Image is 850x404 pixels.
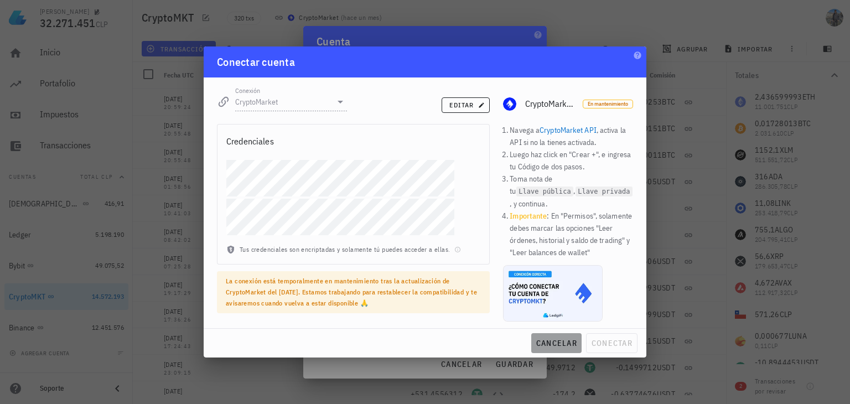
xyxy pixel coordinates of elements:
label: Conexión [235,86,260,95]
span: cancelar [536,338,577,348]
div: Conectar cuenta [217,53,295,71]
span: En mantenimiento [588,100,628,108]
code: Llave privada [576,187,633,197]
button: cancelar [531,333,582,353]
li: Luego haz click en "Crear +", e ingresa tu Código de dos pasos. [510,148,633,173]
code: Llave pública [516,187,574,197]
b: Importante [510,211,547,221]
span: editar [449,101,483,109]
button: editar [442,97,490,113]
span: La conexión está temporalmente en mantenimiento tras la actualización de CryptoMarket del [DATE].... [226,277,477,307]
li: Navega a , activa la API si no la tienes activada. [510,124,633,148]
a: CryptoMarket API [540,125,597,135]
li: : En "Permisos", solamente debes marcar las opciones "Leer órdenes, historial y saldo de trading"... [510,210,633,258]
div: Credenciales [226,133,274,149]
div: Tus credenciales son encriptadas y solamente tú puedes acceder a ellas. [217,244,489,264]
div: CryptoMarket [525,99,574,109]
li: Toma nota de tu , , y continua. [510,173,633,210]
